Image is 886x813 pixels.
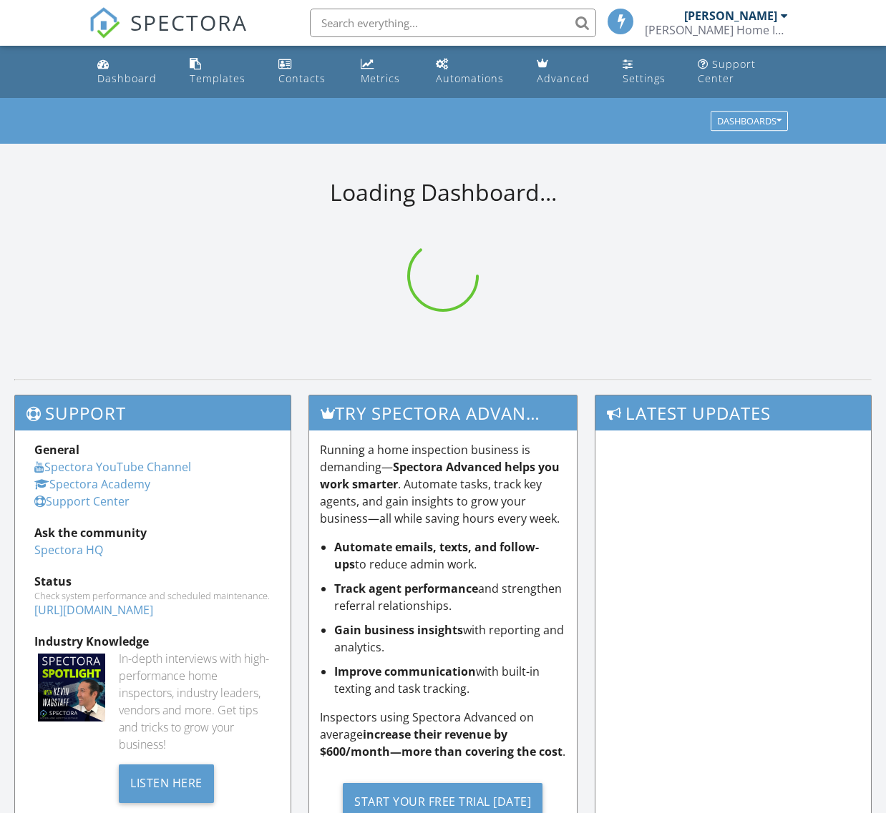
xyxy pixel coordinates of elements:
[334,580,565,614] li: and strengthen referral relationships.
[617,51,681,92] a: Settings
[623,72,666,85] div: Settings
[119,650,271,753] div: In-depth interviews with high-performance home inspectors, industry leaders, vendors and more. Ge...
[645,23,788,37] div: Rob Bowlen Home Inspection Inc.
[130,7,248,37] span: SPECTORA
[119,774,214,790] a: Listen Here
[355,51,419,92] a: Metrics
[34,590,271,601] div: Check system performance and scheduled maintenance.
[119,764,214,803] div: Listen Here
[717,117,782,127] div: Dashboards
[334,538,565,573] li: to reduce admin work.
[320,726,563,759] strong: increase their revenue by $600/month—more than covering the cost
[320,459,560,492] strong: Spectora Advanced helps you work smarter
[320,441,565,527] p: Running a home inspection business is demanding— . Automate tasks, track key agents, and gain ins...
[334,539,539,572] strong: Automate emails, texts, and follow-ups
[184,51,261,92] a: Templates
[320,709,565,760] p: Inspectors using Spectora Advanced on average .
[34,602,153,618] a: [URL][DOMAIN_NAME]
[310,9,596,37] input: Search everything...
[97,72,157,85] div: Dashboard
[89,19,248,49] a: SPECTORA
[273,51,344,92] a: Contacts
[537,72,590,85] div: Advanced
[334,581,478,596] strong: Track agent performance
[34,493,130,509] a: Support Center
[334,621,565,656] li: with reporting and analytics.
[34,459,191,475] a: Spectora YouTube Channel
[361,72,400,85] div: Metrics
[334,622,463,638] strong: Gain business insights
[711,112,788,132] button: Dashboards
[334,664,476,679] strong: Improve communication
[334,663,565,697] li: with built-in texting and task tracking.
[34,573,271,590] div: Status
[190,72,245,85] div: Templates
[692,51,794,92] a: Support Center
[436,72,504,85] div: Automations
[34,633,271,650] div: Industry Knowledge
[309,395,576,430] h3: Try spectora advanced [DATE]
[15,395,291,430] h3: Support
[34,442,79,458] strong: General
[595,395,871,430] h3: Latest Updates
[34,524,271,541] div: Ask the community
[430,51,520,92] a: Automations (Basic)
[684,9,777,23] div: [PERSON_NAME]
[89,7,120,39] img: The Best Home Inspection Software - Spectora
[531,51,605,92] a: Advanced
[34,542,103,558] a: Spectora HQ
[698,57,756,85] div: Support Center
[38,654,105,721] img: Spectoraspolightmain
[92,51,172,92] a: Dashboard
[278,72,326,85] div: Contacts
[34,476,150,492] a: Spectora Academy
